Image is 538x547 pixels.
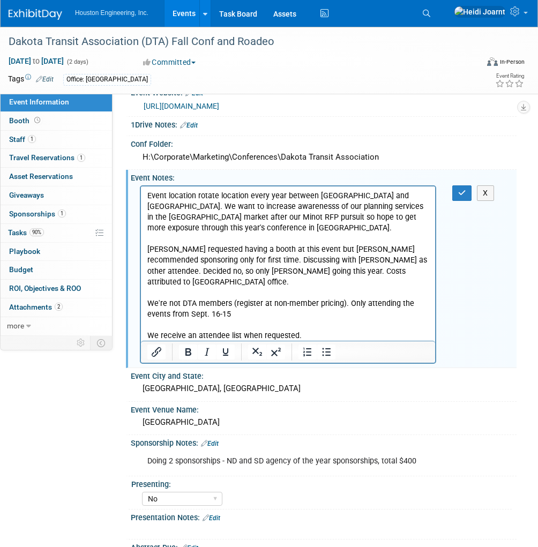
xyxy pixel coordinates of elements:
div: Event Venue Name: [131,402,517,415]
a: [URL][DOMAIN_NAME] [144,102,219,110]
img: Heidi Joarnt [454,6,506,18]
div: Dakota Transit Association (DTA) Fall Conf and Roadeo [5,32,473,51]
button: Superscript [267,344,285,359]
a: Edit [201,440,219,447]
span: Tasks [8,228,44,237]
div: Event Rating [495,73,524,79]
span: 90% [29,228,44,236]
div: Event Notes: [131,170,517,183]
div: In-Person [499,58,525,66]
td: Tags [8,73,54,86]
div: Event City and State: [131,368,517,381]
button: Subscript [248,344,266,359]
span: Attachments [9,303,63,311]
a: Staff1 [1,131,112,149]
span: Asset Reservations [9,172,73,181]
button: Bold [179,344,197,359]
a: Playbook [1,243,112,261]
span: Sponsorships [9,209,66,218]
span: (2 days) [66,58,88,65]
span: [DATE] [DATE] [8,56,64,66]
span: Playbook [9,247,40,256]
span: 2 [55,303,63,311]
div: Office: [GEOGRAPHIC_DATA] [63,74,151,85]
span: Event Information [9,98,69,106]
div: Presentation Notes: [131,509,517,523]
div: 1Drive Notes: [131,117,517,131]
iframe: Rich Text Area [141,186,435,341]
span: Houston Engineering, Inc. [75,9,148,17]
a: Giveaways [1,186,112,205]
a: Edit [203,514,220,522]
div: Presenting: [131,476,512,490]
button: Insert/edit link [147,344,166,359]
span: Giveaways [9,191,44,199]
button: Committed [139,57,200,68]
a: more [1,317,112,335]
span: Booth [9,116,42,125]
td: Personalize Event Tab Strip [72,336,91,350]
button: Underline [216,344,235,359]
img: Format-Inperson.png [487,57,498,66]
a: ROI, Objectives & ROO [1,280,112,298]
a: Booth [1,112,112,130]
a: Edit [36,76,54,83]
button: Numbered list [298,344,317,359]
span: to [31,57,41,65]
a: Tasks90% [1,224,112,242]
span: Budget [9,265,33,274]
a: Attachments2 [1,298,112,317]
button: X [477,185,494,201]
div: Sponsorship Notes: [131,435,517,449]
a: Sponsorships1 [1,205,112,223]
p: Event location rotate location every year between [GEOGRAPHIC_DATA] and [GEOGRAPHIC_DATA]. We wan... [6,4,288,176]
div: H:\Corporate\Marketing\Conferences\Dakota Transit Association [139,149,509,166]
td: Toggle Event Tabs [91,336,113,350]
div: [GEOGRAPHIC_DATA], [GEOGRAPHIC_DATA] [139,380,509,397]
a: Event Information [1,93,112,111]
span: 1 [28,135,36,143]
img: ExhibitDay [9,9,62,20]
span: 1 [58,209,66,218]
span: ROI, Objectives & ROO [9,284,81,293]
body: Rich Text Area. Press ALT-0 for help. [6,4,289,176]
div: [GEOGRAPHIC_DATA] [139,414,509,431]
span: Staff [9,135,36,144]
span: Travel Reservations [9,153,85,162]
a: Edit [180,122,198,129]
a: Asset Reservations [1,168,112,186]
button: Italic [198,344,216,359]
span: Booth not reserved yet [32,116,42,124]
div: Event Format [445,56,525,72]
a: Travel Reservations1 [1,149,112,167]
button: Bullet list [317,344,335,359]
span: more [7,321,24,330]
span: 1 [77,154,85,162]
a: Budget [1,261,112,279]
div: Conf Folder: [131,136,517,149]
div: Doing 2 sponsorships - ND and SD agency of the year sponsorships, total $400 [140,451,436,472]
